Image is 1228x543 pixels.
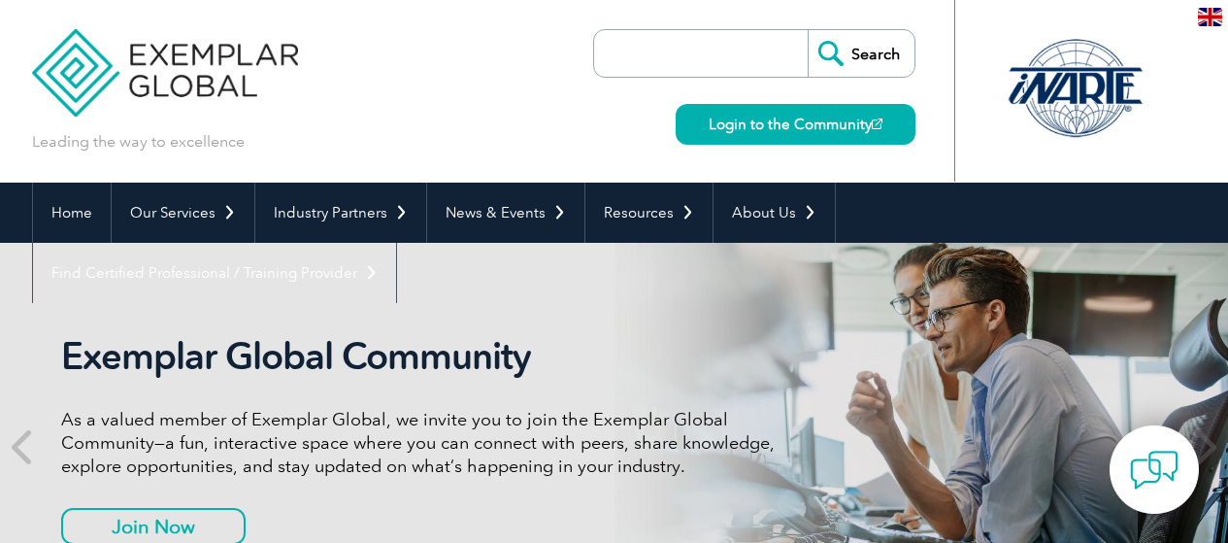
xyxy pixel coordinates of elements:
a: Resources [585,183,713,243]
input: Search [808,30,914,77]
a: Our Services [112,183,254,243]
a: About Us [714,183,835,243]
h2: Exemplar Global Community [61,334,789,379]
a: Login to the Community [676,104,915,145]
a: Home [33,183,111,243]
img: contact-chat.png [1130,446,1178,494]
p: As a valued member of Exemplar Global, we invite you to join the Exemplar Global Community—a fun,... [61,408,789,478]
a: Industry Partners [255,183,426,243]
img: open_square.png [872,119,882,129]
a: Find Certified Professional / Training Provider [33,243,396,303]
a: News & Events [427,183,584,243]
p: Leading the way to excellence [32,131,245,153]
img: en [1198,8,1222,26]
